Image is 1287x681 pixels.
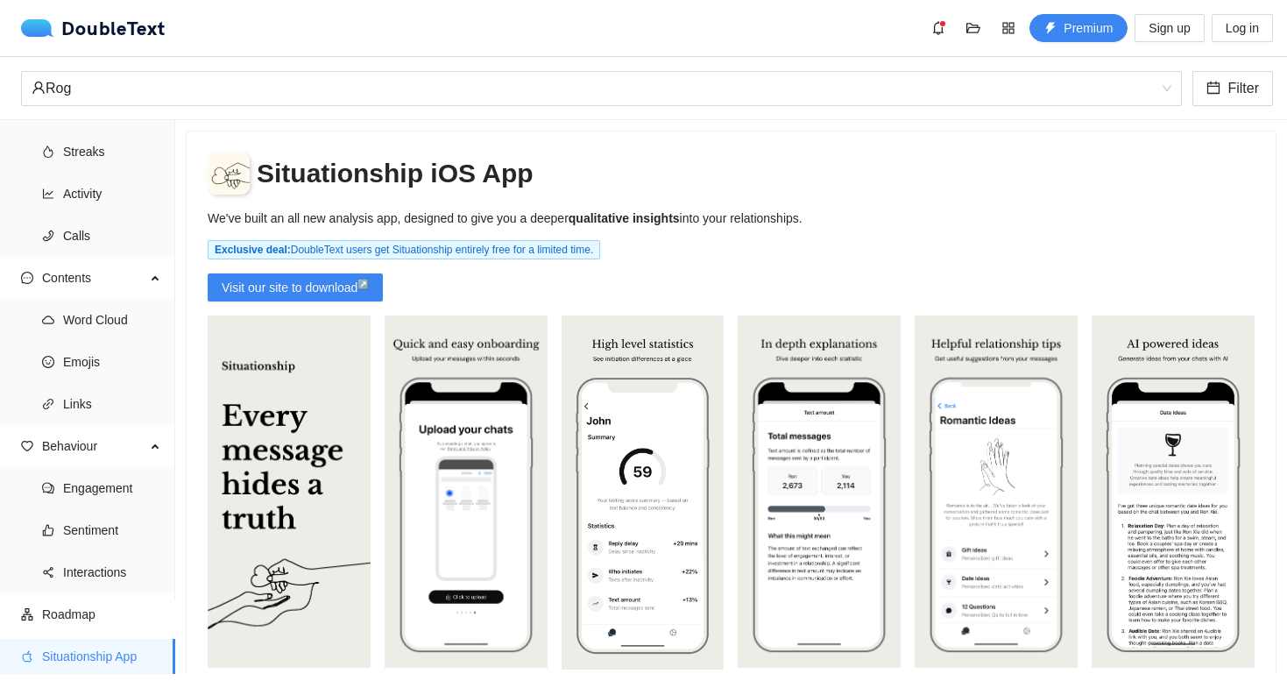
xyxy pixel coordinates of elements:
span: Premium [1064,18,1113,38]
span: Roadmap [42,597,161,632]
button: appstore [994,14,1022,42]
button: bell [924,14,952,42]
span: appstore [995,21,1022,35]
span: Behaviour [42,429,145,464]
button: thunderboltPremium [1029,14,1128,42]
button: Sign up [1135,14,1204,42]
span: comment [42,482,54,494]
span: thunderbolt [1044,22,1057,36]
a: logoDoubleText [21,19,166,37]
button: folder-open [959,14,987,42]
span: Engagement [63,471,161,506]
span: apple [21,650,33,663]
div: DoubleText [21,19,166,37]
span: fire [42,145,54,158]
span: Sentiment [63,513,161,548]
span: link [42,398,54,410]
sup: ↗ [357,279,369,289]
button: Log in [1212,14,1273,42]
span: Contents [42,260,145,295]
span: Emojis [63,344,161,380]
span: Calls [63,218,161,253]
span: Rog [32,72,1171,105]
span: folder-open [960,21,986,35]
span: line-chart [42,188,54,200]
span: Filter [1227,77,1259,99]
span: cloud [42,314,54,326]
span: Log in [1226,18,1259,38]
span: Activity [63,176,161,211]
span: message [21,272,33,284]
h2: Situationship iOS App [257,159,534,188]
span: Situationship App [42,639,161,674]
button: calendarFilter [1192,71,1273,106]
span: share-alt [42,566,54,578]
b: Exclusive deal: [215,244,291,256]
span: Links [63,387,161,422]
span: heart [21,440,33,452]
span: Interactions [63,555,161,590]
button: Visit our site to download↗ [208,273,383,301]
span: calendar [1206,81,1220,97]
span: DoubleText users get Situationship entirely free for a limited time. [208,240,600,259]
div: We've built an all new analysis app, designed to give you a deeper into your relationships. [208,209,803,228]
img: logo [21,19,61,37]
span: apartment [21,608,33,621]
span: Visit our site to download [222,278,357,297]
span: Sign up [1149,18,1190,38]
span: user [32,81,46,95]
span: bell [925,21,951,35]
b: qualitative insights [569,211,680,225]
img: logo [208,153,250,195]
span: like [42,524,54,536]
span: Streaks [63,134,161,169]
span: phone [42,230,54,242]
span: Word Cloud [63,302,161,337]
div: Rog [32,72,1156,105]
span: smile [42,356,54,368]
